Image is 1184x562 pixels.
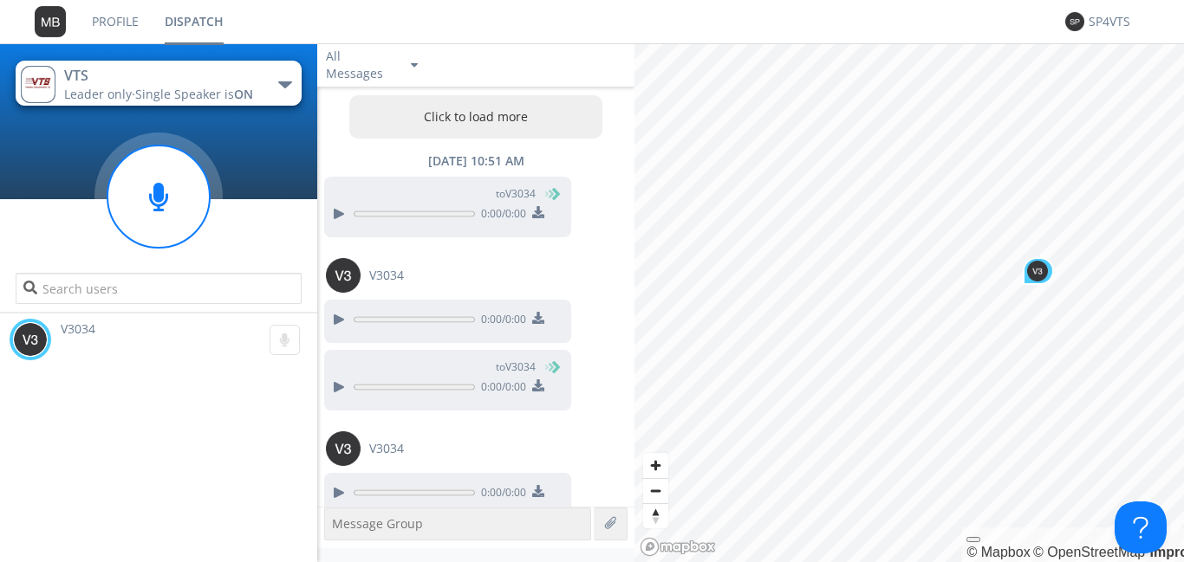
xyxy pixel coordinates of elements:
[326,431,361,466] img: 373638.png
[234,86,253,102] span: ON
[61,320,95,337] span: V3034
[475,312,526,331] span: 0:00 / 0:00
[532,485,544,497] img: download media button
[35,6,66,37] img: 373638.png
[1065,12,1084,31] img: 373638.png
[643,479,668,503] span: Zoom out
[13,322,48,357] img: 373638.png
[135,86,253,102] span: Single Speaker is
[369,267,404,284] span: V3034
[475,206,526,225] span: 0:00 / 0:00
[496,359,536,375] span: to V3034
[643,478,668,503] button: Zoom out
[326,258,361,293] img: 373638.png
[475,485,526,504] span: 0:00 / 0:00
[326,48,395,82] div: All Messages
[369,440,404,457] span: V3034
[643,503,668,528] button: Reset bearing to north
[532,379,544,391] img: download media button
[64,86,259,103] div: Leader only ·
[966,545,1030,559] a: Mapbox
[643,453,668,478] button: Zoom in
[1089,13,1154,30] div: SP4VTS
[16,61,301,106] button: VTSLeader only·Single Speaker isON
[966,537,980,542] button: Toggle attribution
[643,504,668,528] span: Reset bearing to north
[21,66,55,103] img: 33ae9ab0749c477fb4dd570d7abb7f23
[349,95,603,139] button: Click to load more
[1115,501,1167,553] iframe: Toggle Customer Support
[496,186,536,202] span: to V3034
[532,206,544,218] img: download media button
[475,379,526,398] span: 0:00 / 0:00
[640,537,716,557] a: Mapbox logo
[1033,545,1145,559] a: OpenStreetMap
[317,152,634,170] div: [DATE] 10:51 AM
[16,273,301,304] input: Search users
[411,63,418,68] img: caret-down-sm.svg
[1027,261,1048,281] img: 373638.png
[1023,257,1054,285] div: Map marker
[532,312,544,324] img: download media button
[64,66,259,86] div: VTS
